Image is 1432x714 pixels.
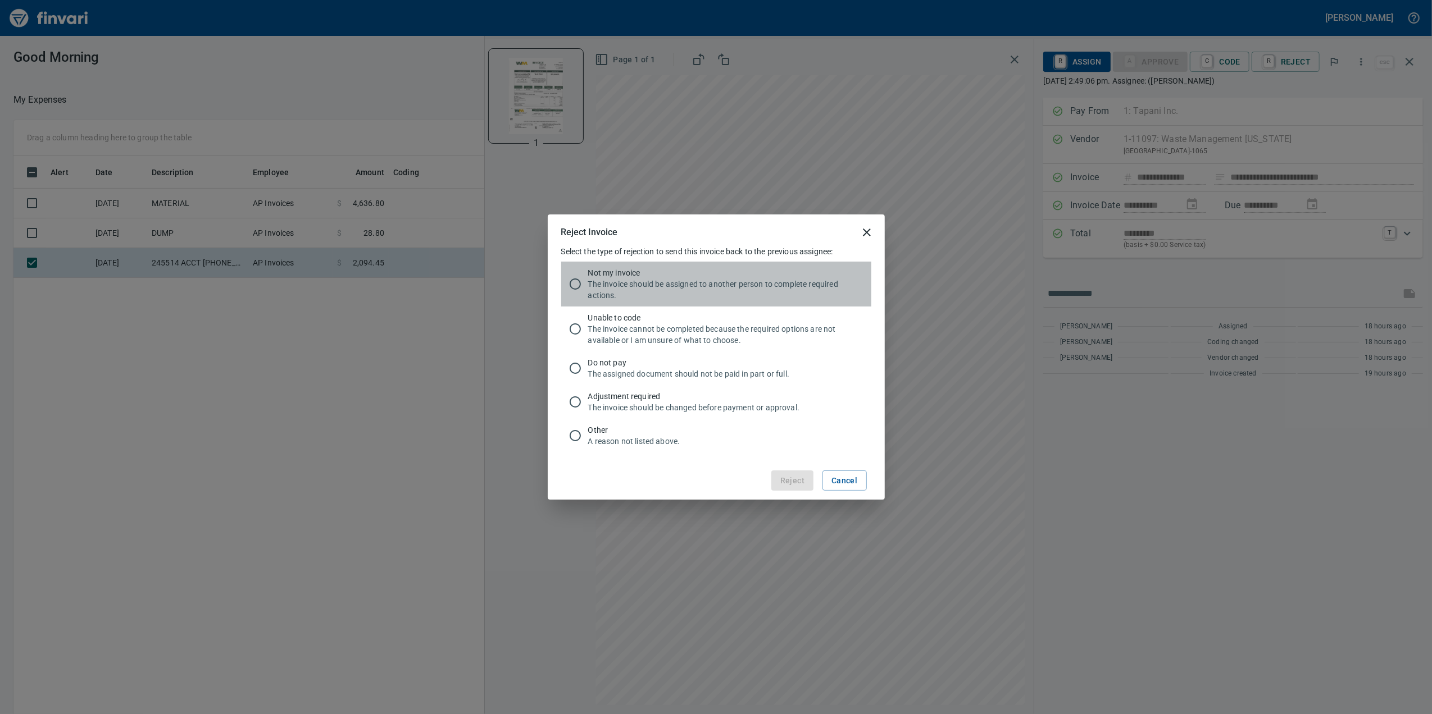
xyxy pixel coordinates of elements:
[561,419,871,452] div: OtherA reason not listed above.
[561,226,617,238] h5: Reject Invoice
[588,391,862,402] span: Adjustment required
[822,470,866,491] button: Cancel
[561,385,871,419] div: Adjustment requiredThe invoice should be changed before payment or approval.
[561,262,871,306] div: Not my invoiceThe invoice should be assigned to another person to complete required actions.
[588,278,862,301] p: The invoice should be assigned to another person to complete required actions.
[588,357,862,368] span: Do not pay
[831,474,857,488] span: Cancel
[853,219,880,246] button: close
[561,247,833,256] span: Select the type of rejection to send this invoice back to the previous assignee:
[561,351,871,385] div: Do not payThe assigned document should not be paid in part or full.
[588,368,862,379] p: The assigned document should not be paid in part or full.
[588,267,862,278] span: Not my invoice
[588,424,862,436] span: Other
[588,312,862,323] span: Unable to code
[588,323,862,346] p: The invoice cannot be completed because the required options are not available or I am unsure of ...
[588,402,862,413] p: The invoice should be changed before payment or approval.
[561,306,871,351] div: Unable to codeThe invoice cannot be completed because the required options are not available or I...
[588,436,862,447] p: A reason not listed above.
